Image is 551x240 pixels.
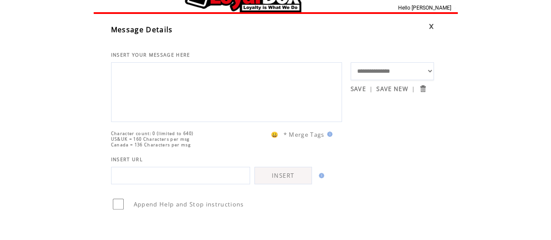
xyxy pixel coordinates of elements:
a: SAVE [351,85,366,93]
a: SAVE NEW [376,85,408,93]
span: Hello [PERSON_NAME] [398,5,451,11]
span: Message Details [111,25,173,34]
span: Canada = 136 Characters per msg [111,142,191,148]
span: INSERT URL [111,156,143,162]
span: Character count: 0 (limited to 640) [111,131,194,136]
img: help.gif [325,132,332,137]
span: 😀 [271,131,279,139]
span: INSERT YOUR MESSAGE HERE [111,52,190,58]
span: * Merge Tags [284,131,325,139]
span: Append Help and Stop instructions [134,200,244,208]
span: US&UK = 160 Characters per msg [111,136,190,142]
a: INSERT [254,167,312,184]
img: help.gif [316,173,324,178]
input: Submit [419,85,427,93]
span: | [412,85,415,93]
span: | [369,85,373,93]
